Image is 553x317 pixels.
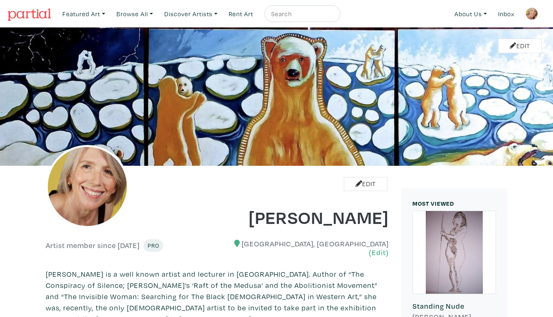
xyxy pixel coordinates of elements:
a: Discover Artists [160,5,221,22]
span: Pro [147,241,159,249]
a: Rent Art [225,5,257,22]
img: phpThumb.php [526,7,538,20]
img: phpThumb.php [46,145,129,228]
input: Search [270,9,333,19]
a: Edit [498,39,542,53]
a: Edit [344,177,388,192]
h6: Artist member since [DATE] [46,241,140,250]
h6: Standing Nude [412,302,496,311]
h1: [PERSON_NAME] [224,206,389,228]
a: Featured Art [59,5,109,22]
a: Browse All [113,5,157,22]
small: MOST VIEWED [412,199,454,207]
a: (Edit) [369,248,389,257]
a: About Us [451,5,491,22]
h6: [GEOGRAPHIC_DATA], [GEOGRAPHIC_DATA] [224,239,389,257]
a: Inbox [494,5,518,22]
